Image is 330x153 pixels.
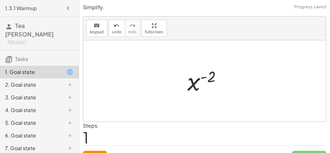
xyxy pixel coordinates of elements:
[8,38,74,45] div: Not you?
[83,122,99,129] label: Steps:
[5,144,56,152] div: 7. Goal state
[125,20,140,37] button: redoredo
[5,81,56,89] div: 2. Goal state
[294,4,326,10] span: Progress saved
[66,81,74,89] i: Task not started.
[15,56,28,62] span: Tasks
[66,94,74,101] i: Task not started.
[109,20,125,37] button: undoundo
[5,119,56,127] div: 5. Goal state
[5,94,56,101] div: 3. Goal state
[5,106,56,114] div: 4. Goal state
[114,22,120,30] i: undo
[112,30,121,34] span: undo
[66,106,74,114] i: Task not started.
[5,22,54,38] span: Tea [PERSON_NAME]
[5,4,37,12] h4: 1.3.1 Warmup
[129,22,135,30] i: redo
[90,30,104,34] span: keypad
[66,68,74,76] i: Task started.
[128,30,137,34] span: redo
[83,128,89,147] span: 1
[66,144,74,152] i: Task not started.
[5,132,56,139] div: 6. Goal state
[94,22,100,30] i: keyboard
[83,4,326,11] p: Simplify.
[66,119,74,127] i: Task not started.
[5,68,56,76] div: 1. Goal state
[141,20,167,37] button: fullscreen
[66,132,74,139] i: Task not started.
[86,20,107,37] button: keyboardkeypad
[145,30,163,34] span: fullscreen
